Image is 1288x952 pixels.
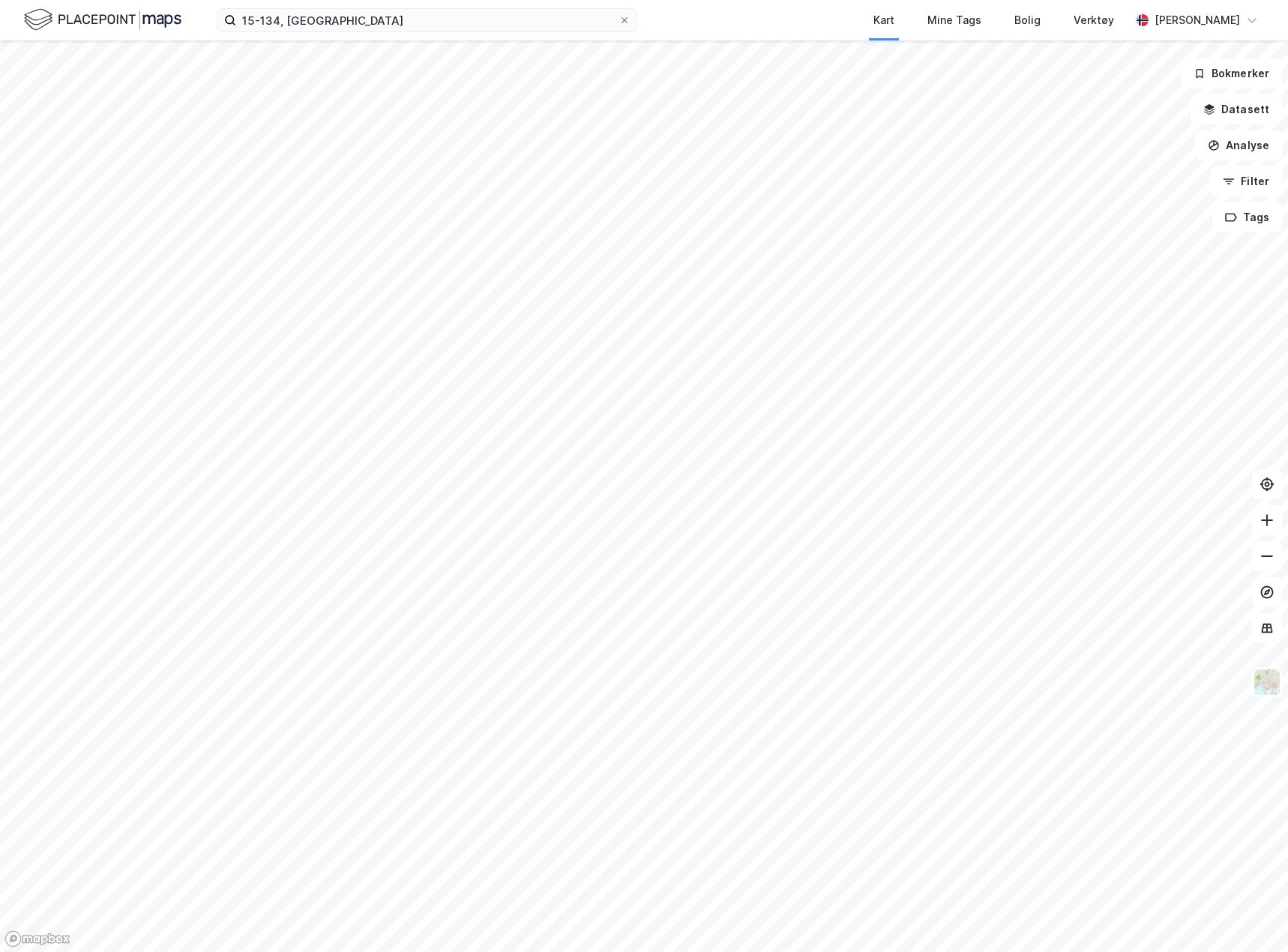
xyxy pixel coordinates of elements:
[1074,11,1114,29] div: Verktøy
[236,9,619,31] input: Søk på adresse, matrikkel, gårdeiere, leietakere eller personer
[873,11,894,29] div: Kart
[1213,880,1288,952] iframe: Chat Widget
[24,7,181,33] img: logo.f888ab2527a4732fd821a326f86c7f29.svg
[1014,11,1041,29] div: Bolig
[1155,11,1240,29] div: [PERSON_NAME]
[1213,880,1288,952] div: Kontrollprogram for chat
[927,11,981,29] div: Mine Tags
